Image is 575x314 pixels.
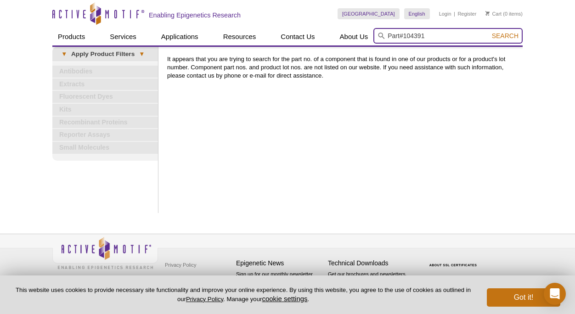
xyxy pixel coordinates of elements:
[156,28,204,45] a: Applications
[52,129,158,141] a: Reporter Assays
[236,259,323,267] h4: Epigenetic News
[420,250,489,270] table: Click to Verify - This site chose Symantec SSL for secure e-commerce and confidential communicati...
[135,50,149,58] span: ▾
[439,11,451,17] a: Login
[186,296,223,303] a: Privacy Policy
[163,258,198,272] a: Privacy Policy
[544,283,566,305] div: Open Intercom Messenger
[485,11,490,16] img: Your Cart
[328,270,415,294] p: Get our brochures and newsletters, or request them by mail.
[52,104,158,116] a: Kits
[373,28,523,44] input: Keyword, Cat. No.
[429,264,477,267] a: ABOUT SSL CERTIFICATES
[163,272,211,286] a: Terms & Conditions
[492,32,519,39] span: Search
[218,28,262,45] a: Resources
[149,11,241,19] h2: Enabling Epigenetics Research
[15,286,472,303] p: This website uses cookies to provide necessary site functionality and improve your online experie...
[52,66,158,78] a: Antibodies
[487,288,560,307] button: Got it!
[485,11,502,17] a: Cart
[52,78,158,90] a: Extracts
[262,295,307,303] button: cookie settings
[52,234,158,271] img: Active Motif,
[404,8,430,19] a: English
[334,28,374,45] a: About Us
[52,47,158,62] a: ▾Apply Product Filters▾
[454,8,455,19] li: |
[489,32,521,40] button: Search
[52,142,158,154] a: Small Molecules
[167,55,518,80] p: It appears that you are trying to search for the part no. of a component that is found in one of ...
[338,8,400,19] a: [GEOGRAPHIC_DATA]
[52,91,158,103] a: Fluorescent Dyes
[52,28,90,45] a: Products
[57,50,71,58] span: ▾
[52,117,158,129] a: Recombinant Proteins
[236,270,323,302] p: Sign up for our monthly newsletter highlighting recent publications in the field of epigenetics.
[328,259,415,267] h4: Technical Downloads
[485,8,523,19] li: (0 items)
[104,28,142,45] a: Services
[457,11,476,17] a: Register
[275,28,320,45] a: Contact Us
